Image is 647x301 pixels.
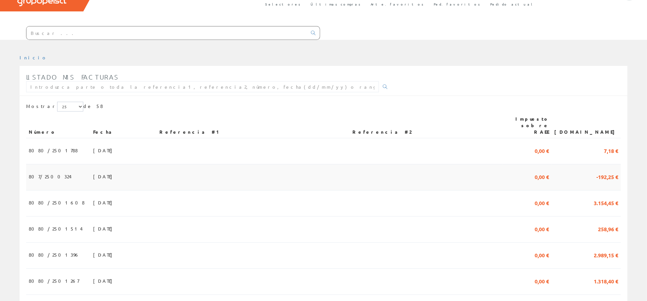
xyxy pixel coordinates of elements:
[352,129,411,135] font: Referencia #2
[594,252,618,259] font: 2.989,15 €
[26,81,379,92] input: Introduzca parte o toda la referencia1, referencia2, número, fecha(dd/mm/yy) o rango de fechas(dd...
[93,200,116,205] font: [DATE]
[57,102,83,112] select: Mostrar
[29,173,72,179] font: 807/2500324
[93,226,116,232] font: [DATE]
[29,252,80,258] font: 8080/2501396
[371,2,424,7] font: Arte. favoritos
[515,116,549,135] font: Impuesto sobre RAEE
[29,129,56,135] font: Número
[535,173,549,180] font: 0,00 €
[554,129,618,135] font: [DOMAIN_NAME]
[594,278,618,285] font: 1.318,40 €
[20,54,47,60] a: Inicio
[535,147,549,154] font: 0,00 €
[535,226,549,233] font: 0,00 €
[594,200,618,206] font: 3.154,45 €
[604,147,618,154] font: 7,18 €
[93,173,116,179] font: [DATE]
[535,278,549,285] font: 0,00 €
[265,2,300,7] font: Selectores
[535,252,549,259] font: 0,00 €
[490,2,535,7] font: Pedido actual
[93,278,116,284] font: [DATE]
[598,226,618,233] font: 258,96 €
[29,200,85,205] font: 8080/2501608
[434,2,480,7] font: Ped. favoritos
[29,278,79,284] font: 8080/2501267
[93,147,116,153] font: [DATE]
[159,129,222,135] font: Referencia #1
[26,73,119,81] font: Listado mis facturas
[596,173,618,180] font: -192,25 €
[83,103,103,109] font: de 58
[26,26,307,39] input: Buscar ...
[93,252,116,258] font: [DATE]
[29,226,83,232] font: 8080/2501514
[311,2,361,7] font: Últimas compras
[535,200,549,206] font: 0,00 €
[26,103,57,109] font: Mostrar
[29,147,78,153] font: 8080/2501788
[93,129,114,135] font: Fecha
